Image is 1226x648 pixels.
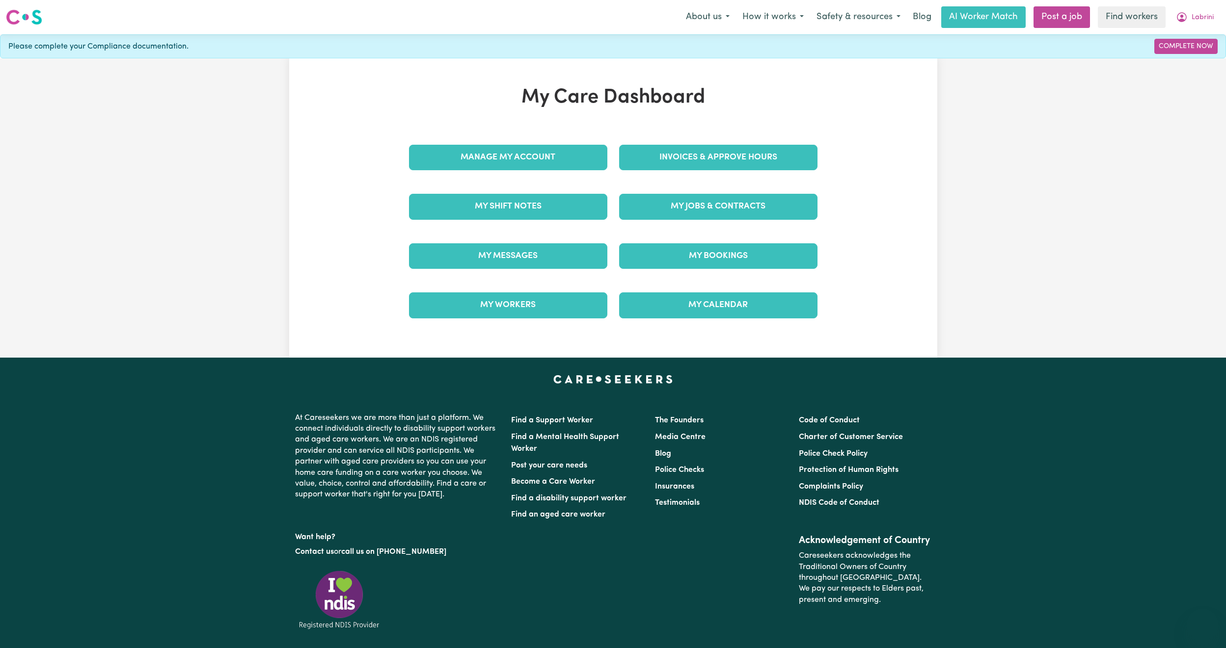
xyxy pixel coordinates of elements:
[295,528,499,543] p: Want help?
[799,483,863,491] a: Complaints Policy
[409,292,607,318] a: My Workers
[511,478,595,486] a: Become a Care Worker
[619,243,817,269] a: My Bookings
[511,511,605,518] a: Find an aged care worker
[810,7,907,27] button: Safety & resources
[655,466,704,474] a: Police Checks
[907,6,937,28] a: Blog
[1154,39,1218,54] a: Complete Now
[736,7,810,27] button: How it works
[619,194,817,219] a: My Jobs & Contracts
[655,483,694,491] a: Insurances
[511,416,593,424] a: Find a Support Worker
[511,494,627,502] a: Find a disability support worker
[295,569,383,630] img: Registered NDIS provider
[1187,609,1218,640] iframe: Button to launch messaging window, conversation in progress
[799,499,879,507] a: NDIS Code of Conduct
[655,433,706,441] a: Media Centre
[799,546,931,609] p: Careseekers acknowledges the Traditional Owners of Country throughout [GEOGRAPHIC_DATA]. We pay o...
[295,409,499,504] p: At Careseekers we are more than just a platform. We connect individuals directly to disability su...
[6,6,42,28] a: Careseekers logo
[403,86,823,109] h1: My Care Dashboard
[655,450,671,458] a: Blog
[511,433,619,453] a: Find a Mental Health Support Worker
[799,416,860,424] a: Code of Conduct
[295,548,334,556] a: Contact us
[409,194,607,219] a: My Shift Notes
[1192,12,1214,23] span: Labrini
[341,548,446,556] a: call us on [PHONE_NUMBER]
[8,41,189,52] span: Please complete your Compliance documentation.
[619,145,817,170] a: Invoices & Approve Hours
[6,8,42,26] img: Careseekers logo
[295,543,499,561] p: or
[409,145,607,170] a: Manage My Account
[655,416,704,424] a: The Founders
[799,466,899,474] a: Protection of Human Rights
[655,499,700,507] a: Testimonials
[511,462,587,469] a: Post your care needs
[680,7,736,27] button: About us
[1034,6,1090,28] a: Post a job
[941,6,1026,28] a: AI Worker Match
[409,243,607,269] a: My Messages
[799,433,903,441] a: Charter of Customer Service
[799,450,868,458] a: Police Check Policy
[1170,7,1220,27] button: My Account
[553,375,673,383] a: Careseekers home page
[619,292,817,318] a: My Calendar
[1098,6,1166,28] a: Find workers
[799,535,931,546] h2: Acknowledgement of Country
